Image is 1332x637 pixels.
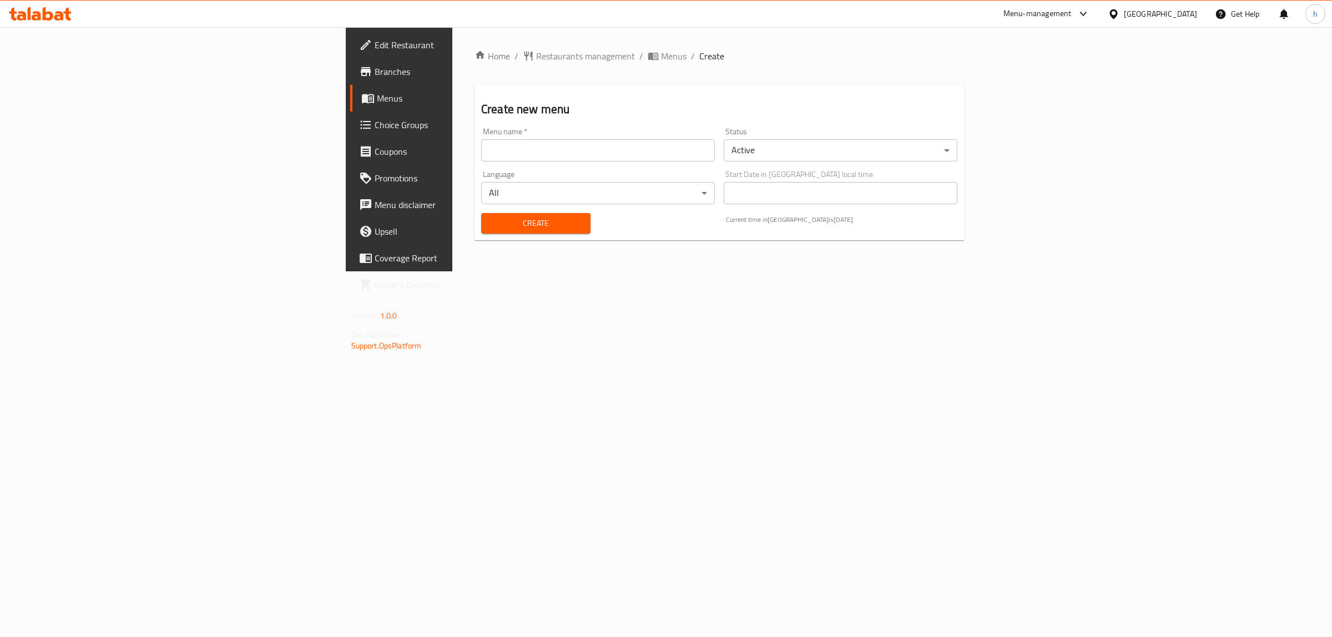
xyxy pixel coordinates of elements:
[350,218,568,245] a: Upsell
[351,338,422,353] a: Support.OpsPlatform
[350,191,568,218] a: Menu disclaimer
[481,101,957,118] h2: Create new menu
[475,49,964,63] nav: breadcrumb
[350,138,568,165] a: Coupons
[1313,8,1318,20] span: h
[350,245,568,271] a: Coverage Report
[375,145,559,158] span: Coupons
[1124,8,1197,20] div: [GEOGRAPHIC_DATA]
[375,198,559,211] span: Menu disclaimer
[350,85,568,112] a: Menus
[661,49,687,63] span: Menus
[699,49,724,63] span: Create
[523,49,635,63] a: Restaurants management
[375,225,559,238] span: Upsell
[375,278,559,291] span: Grocery Checklist
[380,309,397,323] span: 1.0.0
[375,251,559,265] span: Coverage Report
[350,112,568,138] a: Choice Groups
[490,216,582,230] span: Create
[481,139,715,161] input: Please enter Menu name
[1003,7,1072,21] div: Menu-management
[639,49,643,63] li: /
[375,118,559,132] span: Choice Groups
[350,58,568,85] a: Branches
[350,32,568,58] a: Edit Restaurant
[691,49,695,63] li: /
[375,65,559,78] span: Branches
[726,215,957,225] p: Current time in [GEOGRAPHIC_DATA] is [DATE]
[481,182,715,204] div: All
[350,165,568,191] a: Promotions
[377,92,559,105] span: Menus
[351,309,379,323] span: Version:
[375,171,559,185] span: Promotions
[350,271,568,298] a: Grocery Checklist
[481,213,591,234] button: Create
[351,327,402,342] span: Get support on:
[648,49,687,63] a: Menus
[536,49,635,63] span: Restaurants management
[375,38,559,52] span: Edit Restaurant
[724,139,957,161] div: Active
